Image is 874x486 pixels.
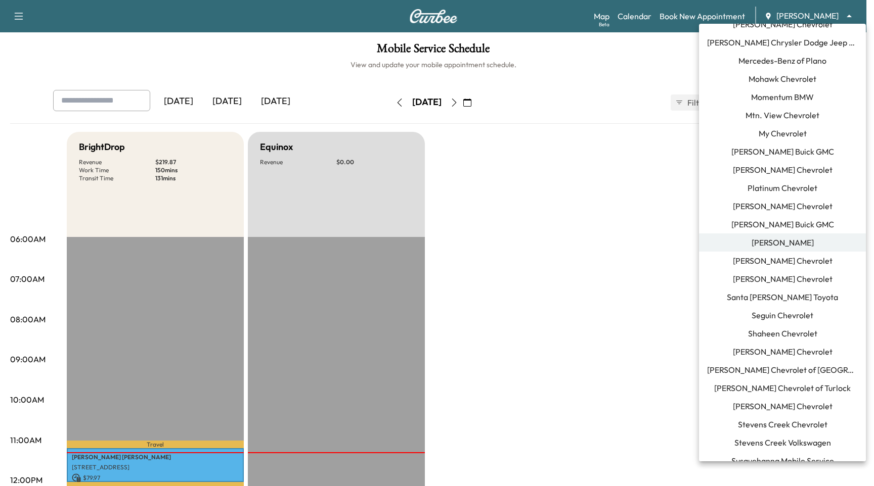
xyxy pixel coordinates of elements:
span: [PERSON_NAME] Chevrolet of [GEOGRAPHIC_DATA] [707,364,858,376]
span: My Chevrolet [759,127,807,139]
span: Platinum Chevrolet [748,182,817,194]
span: Shaheen Chevrolet [748,327,817,339]
span: [PERSON_NAME] Chevrolet [733,273,833,285]
span: Stevens Creek Chevrolet [738,418,827,430]
span: Santa [PERSON_NAME] Toyota [727,291,838,303]
span: Mtn. View Chevrolet [746,109,819,121]
span: Mercedes-Benz of Plano [738,55,826,67]
span: Seguin Chevrolet [752,309,813,321]
span: [PERSON_NAME] Buick GMC [731,218,834,230]
span: [PERSON_NAME] Chevrolet of Turlock [714,382,851,394]
span: Mohawk Chevrolet [749,73,816,85]
span: [PERSON_NAME] Chevrolet [733,255,833,267]
span: [PERSON_NAME] Chevrolet [733,164,833,176]
span: [PERSON_NAME] [752,236,814,249]
span: [PERSON_NAME] Chrysler Dodge Jeep RAM of [GEOGRAPHIC_DATA] [707,36,858,48]
span: [PERSON_NAME] Chevrolet [733,400,833,412]
span: Susquehanna Mobile Service [731,455,834,467]
span: [PERSON_NAME] Chevrolet [733,200,833,212]
span: [PERSON_NAME] Chevrolet [733,346,833,358]
span: [PERSON_NAME] Chevrolet [733,18,833,30]
span: Stevens Creek Volkswagen [734,436,831,449]
span: Momentum BMW [751,91,814,103]
span: [PERSON_NAME] Buick GMC [731,145,834,158]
